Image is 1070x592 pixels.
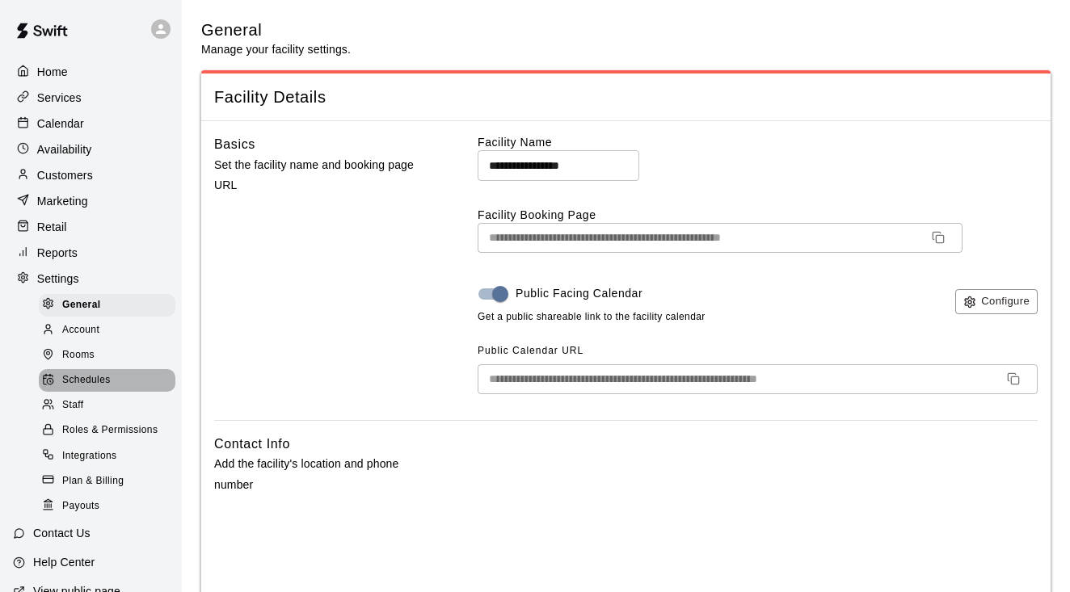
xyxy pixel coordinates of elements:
[13,215,169,239] a: Retail
[37,141,92,157] p: Availability
[214,155,428,195] p: Set the facility name and booking page URL
[39,319,175,342] div: Account
[39,443,182,468] a: Integrations
[37,167,93,183] p: Customers
[214,434,290,455] h6: Contact Info
[39,495,175,518] div: Payouts
[39,419,175,442] div: Roles & Permissions
[33,554,95,570] p: Help Center
[37,219,67,235] p: Retail
[62,473,124,489] span: Plan & Billing
[39,369,175,392] div: Schedules
[201,19,351,41] h5: General
[39,292,182,317] a: General
[13,137,169,162] a: Availability
[214,454,428,494] p: Add the facility's location and phone number
[62,397,83,414] span: Staff
[39,470,175,493] div: Plan & Billing
[62,322,99,338] span: Account
[13,111,169,136] a: Calendar
[37,90,82,106] p: Services
[39,317,182,342] a: Account
[478,134,1038,150] label: Facility Name
[37,193,88,209] p: Marketing
[39,493,182,519] a: Payouts
[37,271,79,287] p: Settings
[62,448,117,464] span: Integrations
[39,394,175,417] div: Staff
[478,309,706,325] span: Get a public shareable link to the facility calendar
[62,297,101,313] span: General
[214,86,1038,108] span: Facility Details
[62,498,99,514] span: Payouts
[62,422,158,439] span: Roles & Permissions
[39,468,182,493] a: Plan & Billing
[62,347,95,363] span: Rooms
[37,64,68,80] p: Home
[214,134,255,155] h6: Basics
[39,294,175,317] div: General
[39,445,175,468] div: Integrations
[39,393,182,418] a: Staff
[516,285,642,302] span: Public Facing Calendar
[13,241,169,265] a: Reports
[39,368,182,393] a: Schedules
[1000,366,1026,392] button: Copy URL
[955,289,1038,314] button: Configure
[39,343,182,368] a: Rooms
[201,41,351,57] p: Manage your facility settings.
[62,372,111,388] span: Schedules
[478,345,583,356] span: Public Calendar URL
[39,418,182,443] a: Roles & Permissions
[13,163,169,187] a: Customers
[13,189,169,213] a: Marketing
[39,344,175,367] div: Rooms
[925,225,951,250] button: Copy URL
[478,207,1038,223] label: Facility Booking Page
[13,60,169,84] a: Home
[33,525,91,541] p: Contact Us
[13,86,169,110] a: Services
[37,115,84,132] p: Calendar
[13,267,169,291] a: Settings
[37,245,78,261] p: Reports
